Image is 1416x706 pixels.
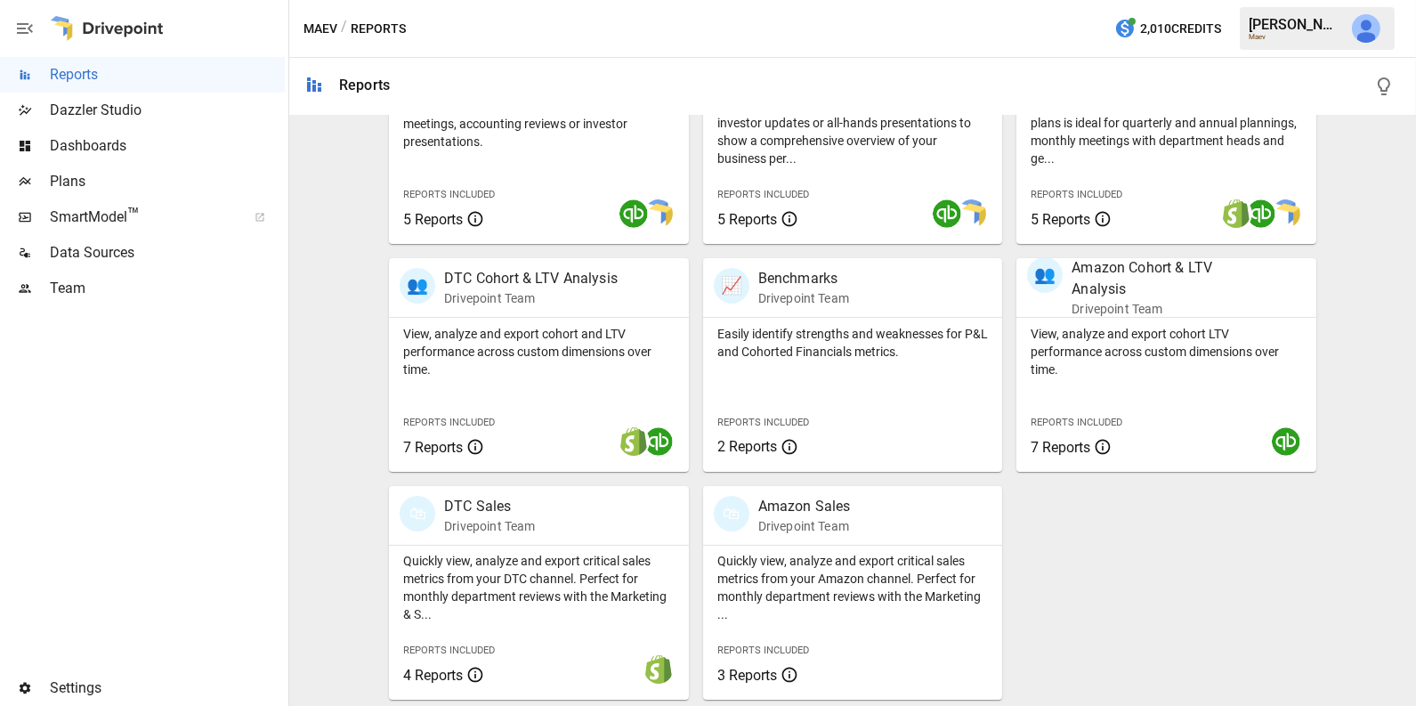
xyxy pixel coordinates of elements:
p: Export the core financial statements for board meetings, accounting reviews or investor presentat... [403,97,675,150]
p: Quickly view, analyze and export critical sales metrics from your Amazon channel. Perfect for mon... [717,552,989,623]
span: Reports Included [1031,417,1122,428]
button: 2,010Credits [1107,12,1228,45]
p: Showing your firm's performance compared to plans is ideal for quarterly and annual plannings, mo... [1031,96,1302,167]
button: Julie Wilton [1341,4,1391,53]
p: Start here when preparing a board meeting, investor updates or all-hands presentations to show a ... [717,96,989,167]
img: quickbooks [644,427,673,456]
div: 👥 [400,268,435,304]
p: Drivepoint Team [444,517,535,535]
span: 5 Reports [1031,211,1090,228]
img: smart model [644,199,673,228]
img: shopify [1222,199,1250,228]
span: Reports Included [717,645,809,656]
span: 2 Reports [717,438,777,455]
img: quickbooks [933,199,961,228]
span: Reports Included [1031,189,1122,200]
span: Reports Included [403,417,495,428]
img: smart model [1272,199,1300,228]
span: Dazzler Studio [50,100,285,121]
span: Dashboards [50,135,285,157]
p: Drivepoint Team [758,517,851,535]
p: Quickly view, analyze and export critical sales metrics from your DTC channel. Perfect for monthl... [403,552,675,623]
p: Drivepoint Team [1072,300,1258,318]
span: Reports Included [717,417,809,428]
p: DTC Sales [444,496,535,517]
span: ™ [127,204,140,226]
span: SmartModel [50,207,235,228]
p: Amazon Cohort & LTV Analysis [1072,257,1258,300]
button: Maev [303,18,337,40]
p: Drivepoint Team [444,289,618,307]
p: Drivepoint Team [758,289,849,307]
span: Reports [50,64,285,85]
p: View, analyze and export cohort LTV performance across custom dimensions over time. [1031,325,1302,378]
span: Plans [50,171,285,192]
p: Benchmarks [758,268,849,289]
div: 📈 [714,268,749,304]
p: Easily identify strengths and weaknesses for P&L and Cohorted Financials metrics. [717,325,989,361]
span: Reports Included [403,189,495,200]
img: quickbooks [619,199,648,228]
p: Amazon Sales [758,496,851,517]
span: 4 Reports [403,667,463,684]
span: 7 Reports [1031,439,1090,456]
span: Reports Included [403,645,495,656]
span: 5 Reports [403,211,463,228]
img: quickbooks [1247,199,1275,228]
div: 🛍 [400,496,435,532]
span: Data Sources [50,242,285,264]
span: 3 Reports [717,667,777,684]
span: 5 Reports [717,211,777,228]
div: / [341,18,347,40]
span: Settings [50,678,285,699]
div: 👥 [1027,257,1063,293]
div: 🛍 [714,496,749,532]
span: Team [50,278,285,299]
img: quickbooks [1272,427,1300,456]
img: Julie Wilton [1352,14,1380,43]
p: DTC Cohort & LTV Analysis [444,268,618,289]
span: Reports Included [717,189,809,200]
p: View, analyze and export cohort and LTV performance across custom dimensions over time. [403,325,675,378]
img: smart model [958,199,986,228]
span: 2,010 Credits [1140,18,1221,40]
div: [PERSON_NAME] [1249,16,1341,33]
div: Reports [339,77,390,93]
span: 7 Reports [403,439,463,456]
div: Maev [1249,33,1341,41]
img: shopify [619,427,648,456]
img: shopify [644,655,673,684]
